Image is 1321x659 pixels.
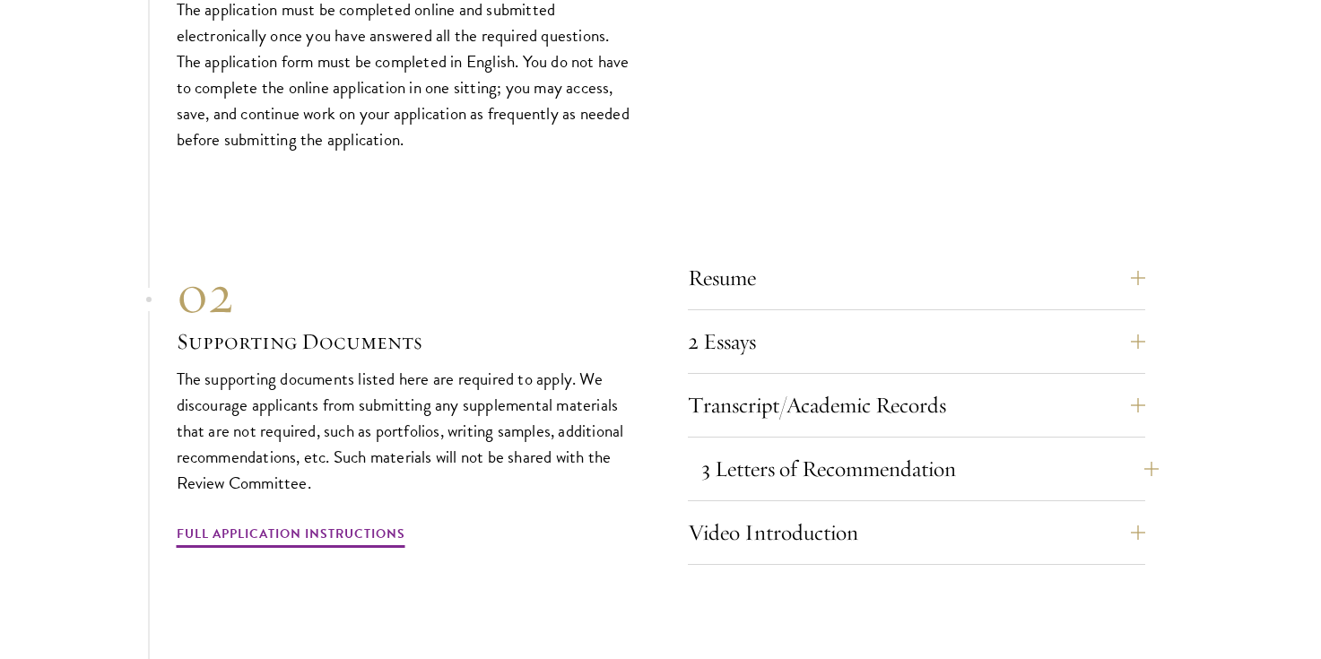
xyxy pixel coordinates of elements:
[177,262,634,326] div: 02
[688,320,1145,363] button: 2 Essays
[701,447,1159,490] button: 3 Letters of Recommendation
[688,256,1145,299] button: Resume
[177,523,405,551] a: Full Application Instructions
[177,326,634,357] h3: Supporting Documents
[177,366,634,496] p: The supporting documents listed here are required to apply. We discourage applicants from submitt...
[688,511,1145,554] button: Video Introduction
[688,384,1145,427] button: Transcript/Academic Records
